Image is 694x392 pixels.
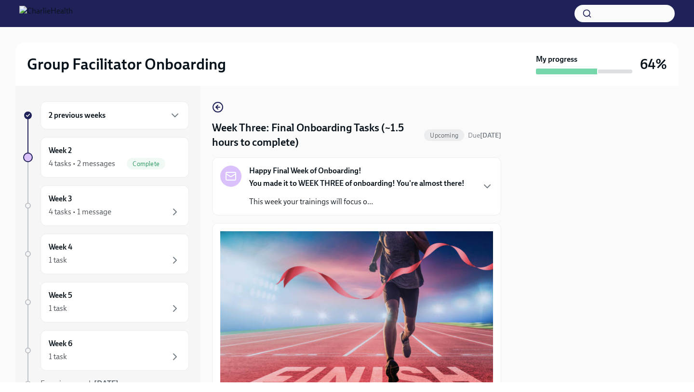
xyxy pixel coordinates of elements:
strong: [DATE] [480,131,501,140]
h6: Week 2 [49,145,72,156]
a: Week 51 task [23,282,189,322]
h6: 2 previous weeks [49,110,106,121]
strong: Happy Final Week of Onboarding! [249,166,361,176]
h6: Week 4 [49,242,72,252]
h4: Week Three: Final Onboarding Tasks (~1.5 hours to complete) [212,121,420,150]
strong: My progress [536,54,577,65]
a: Week 24 tasks • 2 messagesComplete [23,137,189,178]
span: Upcoming [424,132,464,139]
div: 4 tasks • 1 message [49,207,111,217]
img: CharlieHealth [19,6,73,21]
a: Week 41 task [23,234,189,274]
span: Complete [127,160,165,168]
strong: [DATE] [94,379,119,388]
h2: Group Facilitator Onboarding [27,55,226,74]
span: August 30th, 2025 09:00 [468,131,501,140]
div: 1 task [49,303,67,314]
a: Week 61 task [23,330,189,371]
p: This week your trainings will focus o... [249,196,465,207]
div: 1 task [49,255,67,266]
div: 1 task [49,351,67,362]
div: 2 previous weeks [40,101,189,129]
h6: Week 3 [49,194,72,204]
h3: 64% [640,56,667,73]
h6: Week 6 [49,338,72,349]
span: Due [468,131,501,140]
strong: You made it to WEEK THREE of onboarding! You're almost there! [249,179,465,188]
a: Week 34 tasks • 1 message [23,185,189,226]
div: 4 tasks • 2 messages [49,158,115,169]
h6: Week 5 [49,290,72,301]
span: Experience ends [40,379,119,388]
